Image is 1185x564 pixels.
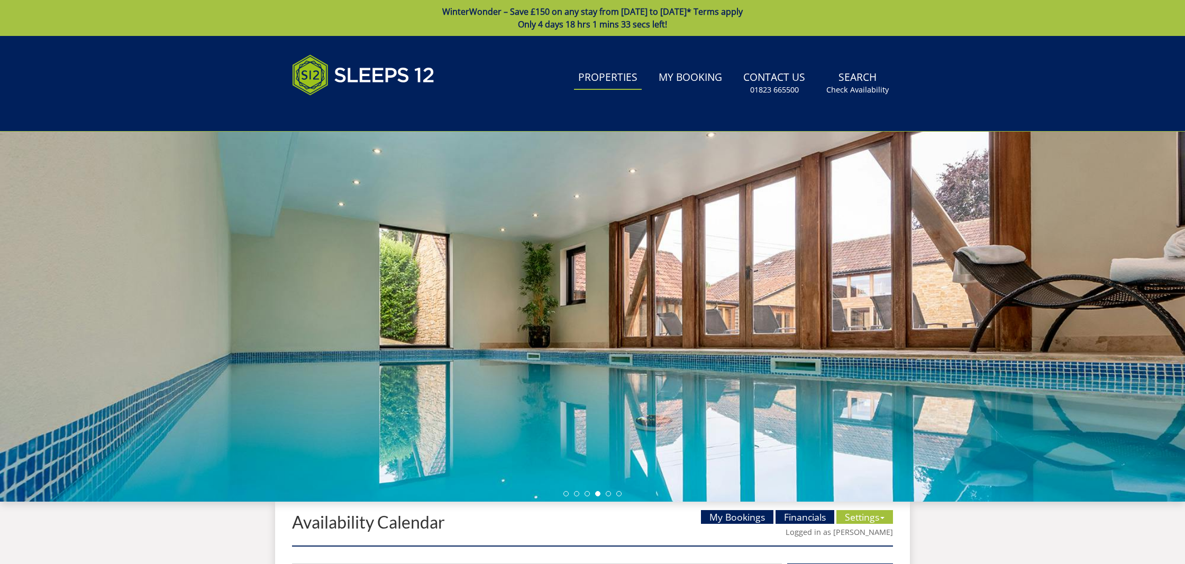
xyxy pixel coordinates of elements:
[574,66,642,90] a: Properties
[292,512,445,532] a: Availability Calendar
[739,66,809,100] a: Contact Us01823 665500
[701,510,773,524] a: My Bookings
[292,49,435,101] img: Sleeps 12
[750,85,799,95] small: 01823 665500
[836,510,893,524] a: Settings
[287,108,398,117] iframe: Customer reviews powered by Trustpilot
[654,66,726,90] a: My Booking
[822,66,893,100] a: SearchCheck Availability
[518,19,667,30] span: Only 4 days 18 hrs 1 mins 33 secs left!
[776,510,834,524] a: Financials
[826,85,889,95] small: Check Availability
[786,527,893,537] a: Logged in as [PERSON_NAME]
